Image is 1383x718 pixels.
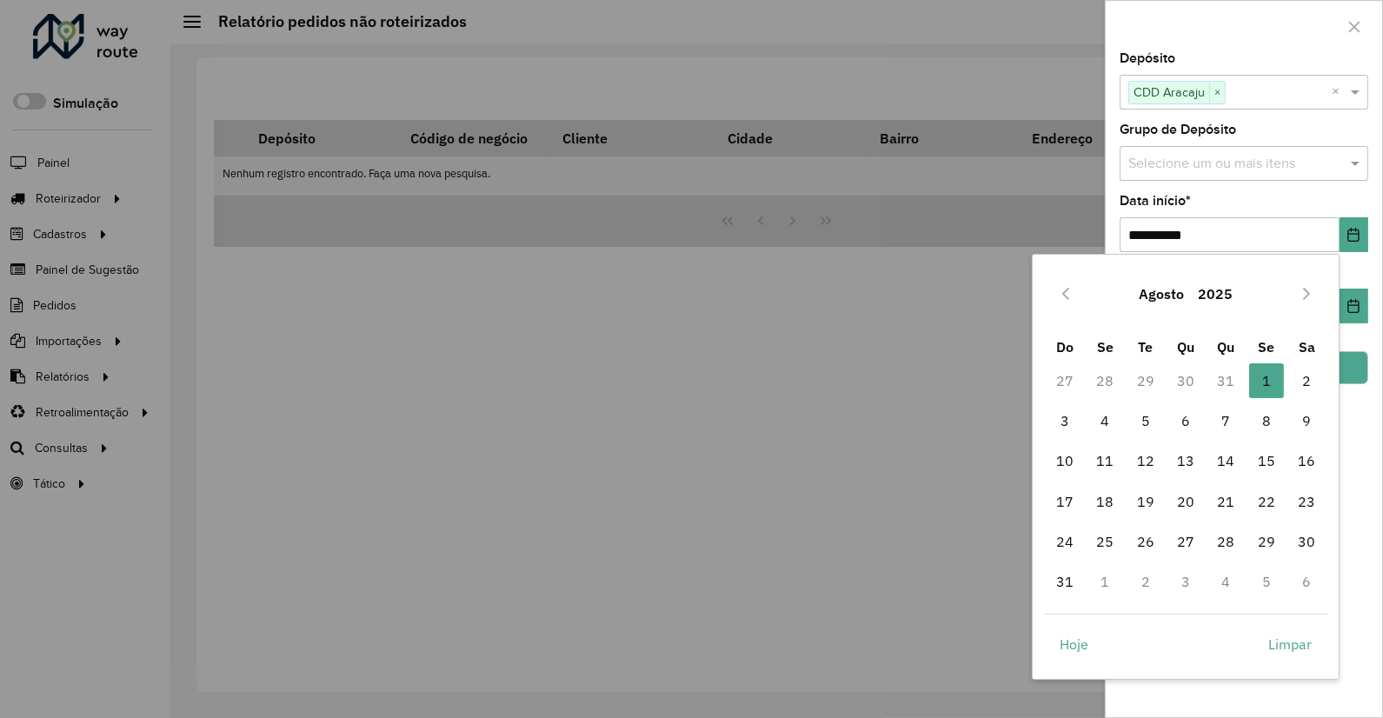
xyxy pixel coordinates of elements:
[1085,441,1125,481] td: 11
[1249,443,1284,478] span: 15
[1120,119,1236,140] label: Grupo de Depósito
[1087,403,1122,438] span: 4
[1209,524,1244,559] span: 28
[1340,217,1368,252] button: Choose Date
[1206,360,1246,400] td: 31
[1168,443,1203,478] span: 13
[1247,481,1287,521] td: 22
[1247,360,1287,400] td: 1
[1047,403,1082,438] span: 3
[1166,481,1206,521] td: 20
[1287,481,1326,521] td: 23
[1128,484,1163,519] span: 19
[1045,627,1103,661] button: Hoje
[1206,441,1246,481] td: 14
[1269,634,1313,655] span: Limpar
[1126,481,1166,521] td: 19
[1299,338,1315,356] span: Sa
[1060,634,1088,655] span: Hoje
[1056,338,1074,356] span: Do
[1166,562,1206,602] td: 3
[1287,562,1326,602] td: 6
[1287,360,1326,400] td: 2
[1168,484,1203,519] span: 20
[1138,338,1153,356] span: Te
[1045,562,1085,602] td: 31
[1206,522,1246,562] td: 28
[1128,443,1163,478] span: 12
[1249,363,1284,398] span: 1
[1047,443,1082,478] span: 10
[1287,441,1326,481] td: 16
[1287,401,1326,441] td: 9
[1249,524,1284,559] span: 29
[1045,360,1085,400] td: 27
[1126,360,1166,400] td: 29
[1209,443,1244,478] span: 14
[1085,401,1125,441] td: 4
[1249,484,1284,519] span: 22
[1128,403,1163,438] span: 5
[1045,522,1085,562] td: 24
[1085,522,1125,562] td: 25
[1168,403,1203,438] span: 6
[1258,338,1274,356] span: Se
[1218,338,1235,356] span: Qu
[1120,190,1191,211] label: Data início
[1209,83,1225,103] span: ×
[1254,627,1327,661] button: Limpar
[1032,254,1340,681] div: Choose Date
[1289,403,1324,438] span: 9
[1287,522,1326,562] td: 30
[1047,484,1082,519] span: 17
[1045,401,1085,441] td: 3
[1087,524,1122,559] span: 25
[1120,48,1175,69] label: Depósito
[1126,562,1166,602] td: 2
[1247,522,1287,562] td: 29
[1126,441,1166,481] td: 12
[1045,481,1085,521] td: 17
[1045,441,1085,481] td: 10
[1206,401,1246,441] td: 7
[1129,82,1209,103] span: CDD Aracaju
[1206,481,1246,521] td: 21
[1247,441,1287,481] td: 15
[1166,441,1206,481] td: 13
[1289,524,1324,559] span: 30
[1087,443,1122,478] span: 11
[1166,522,1206,562] td: 27
[1087,484,1122,519] span: 18
[1052,280,1080,308] button: Previous Month
[1097,338,1114,356] span: Se
[1166,360,1206,400] td: 30
[1289,363,1324,398] span: 2
[1289,443,1324,478] span: 16
[1166,401,1206,441] td: 6
[1332,82,1346,103] span: Clear all
[1293,280,1320,308] button: Next Month
[1209,403,1244,438] span: 7
[1209,484,1244,519] span: 21
[1047,524,1082,559] span: 24
[1249,403,1284,438] span: 8
[1289,484,1324,519] span: 23
[1085,481,1125,521] td: 18
[1085,562,1125,602] td: 1
[1191,273,1240,315] button: Choose Year
[1085,360,1125,400] td: 28
[1168,524,1203,559] span: 27
[1247,562,1287,602] td: 5
[1132,273,1191,315] button: Choose Month
[1340,289,1368,323] button: Choose Date
[1128,524,1163,559] span: 26
[1126,401,1166,441] td: 5
[1177,338,1194,356] span: Qu
[1206,562,1246,602] td: 4
[1047,564,1082,599] span: 31
[1247,401,1287,441] td: 8
[1126,522,1166,562] td: 26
